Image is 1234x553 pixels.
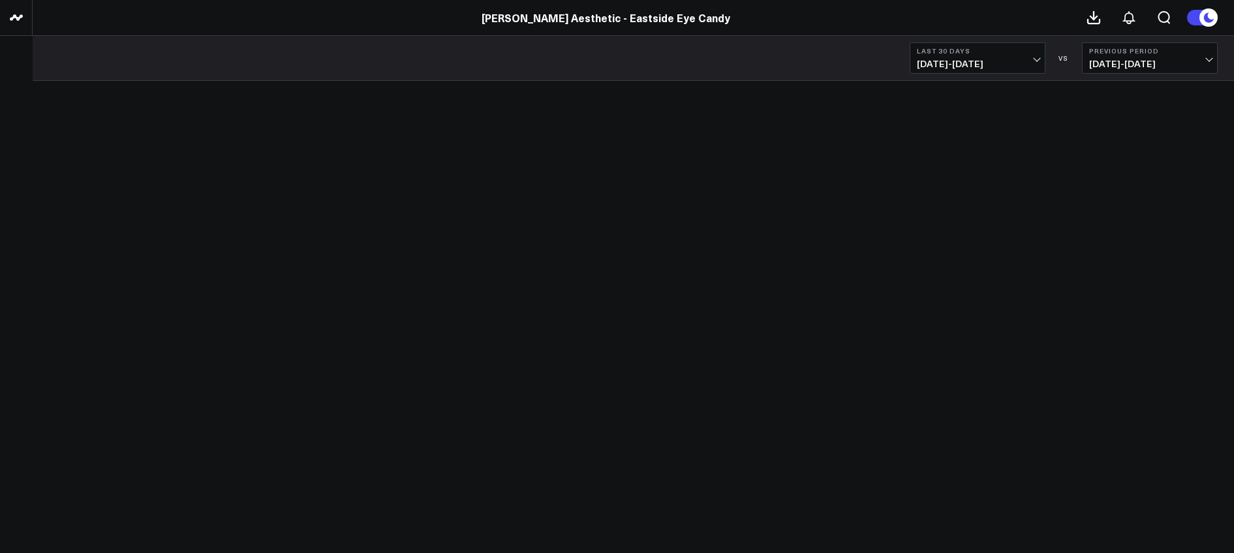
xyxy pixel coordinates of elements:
[917,59,1038,69] span: [DATE] - [DATE]
[910,42,1045,74] button: Last 30 Days[DATE]-[DATE]
[1089,47,1211,55] b: Previous Period
[1089,59,1211,69] span: [DATE] - [DATE]
[482,10,730,25] a: [PERSON_NAME] Aesthetic - Eastside Eye Candy
[1052,54,1075,62] div: VS
[917,47,1038,55] b: Last 30 Days
[1082,42,1218,74] button: Previous Period[DATE]-[DATE]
